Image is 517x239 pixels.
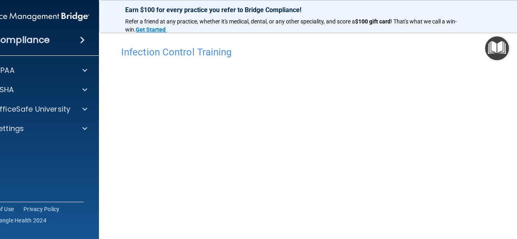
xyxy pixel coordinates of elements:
[136,26,167,33] a: Get Started
[125,6,461,14] p: Earn $100 for every practice you refer to Bridge Compliance!
[136,26,166,33] strong: Get Started
[125,18,355,25] span: Refer a friend at any practice, whether it's medical, dental, or any other speciality, and score a
[125,18,457,33] span: ! That's what we call a win-win.
[485,36,509,60] button: Open Resource Center
[23,205,60,213] a: Privacy Policy
[355,18,391,25] strong: $100 gift card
